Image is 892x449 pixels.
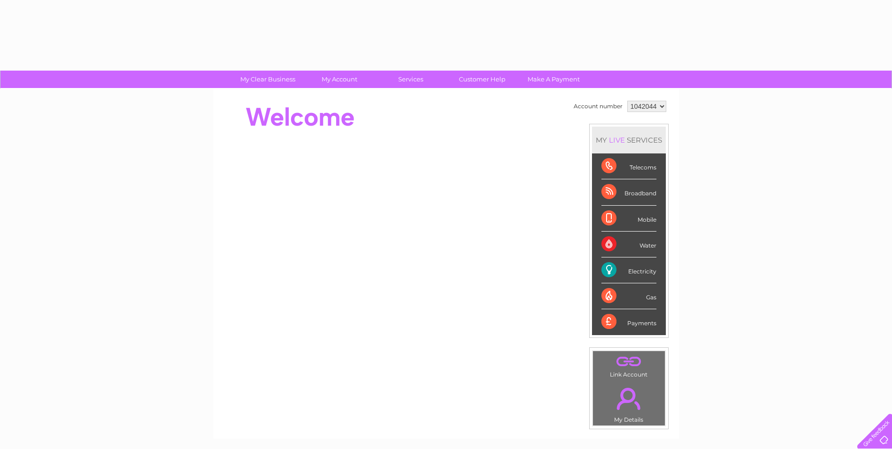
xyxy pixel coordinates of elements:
div: Broadband [601,179,656,205]
div: Payments [601,309,656,335]
a: . [595,353,663,370]
td: Link Account [592,351,665,380]
div: LIVE [607,136,627,144]
a: . [595,382,663,415]
div: Mobile [601,206,656,232]
div: Gas [601,283,656,309]
div: Telecoms [601,153,656,179]
a: My Account [300,71,378,88]
a: Make A Payment [515,71,592,88]
a: My Clear Business [229,71,307,88]
div: MY SERVICES [592,127,666,153]
td: My Details [592,380,665,426]
div: Electricity [601,257,656,283]
td: Account number [571,98,625,114]
a: Customer Help [443,71,521,88]
a: Services [372,71,450,88]
div: Water [601,232,656,257]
